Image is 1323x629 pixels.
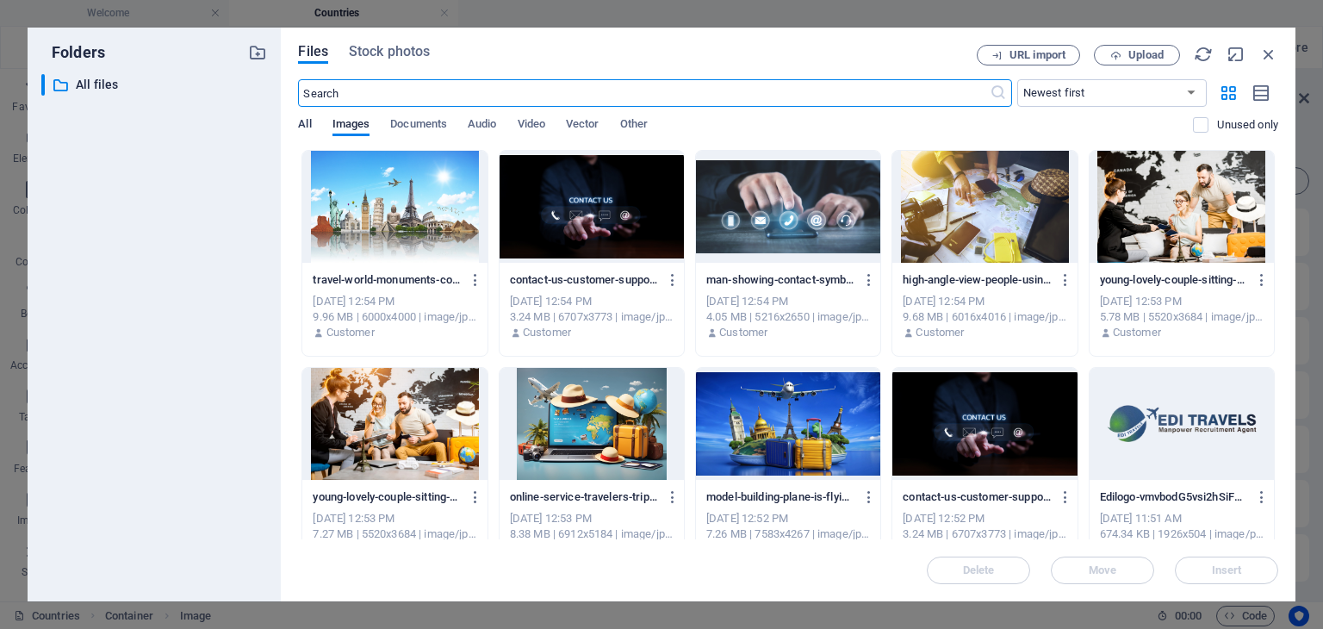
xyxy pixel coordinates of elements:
[903,489,1051,505] p: contact-us-customer-support-hotline-people-connect-businessman-using-mobile-phone-using-hand-touc...
[706,511,870,526] div: [DATE] 12:52 PM
[313,272,461,288] p: travel-world-monuments-concept-9Ag9CSHuBrUDCUmvyClBDQ.jpg
[76,75,236,95] p: All files
[313,294,476,309] div: [DATE] 12:54 PM
[1100,489,1248,505] p: Edilogo-vmvbodG5vsi2hSiF0mDN2A.png
[1194,45,1213,64] i: Reload
[1128,50,1164,60] span: Upload
[706,526,870,542] div: 7.26 MB | 7583x4267 | image/jpeg
[1100,309,1264,325] div: 5.78 MB | 5520x3684 | image/jpeg
[313,511,476,526] div: [DATE] 12:53 PM
[1100,526,1264,542] div: 674.34 KB | 1926x504 | image/png
[510,511,674,526] div: [DATE] 12:53 PM
[706,272,854,288] p: man-showing-contact-symbols-social-media-internet-Q08CrXIJHrNFYVms3dRquQ.jpg
[1100,294,1264,309] div: [DATE] 12:53 PM
[41,41,105,64] p: Folders
[510,294,674,309] div: [DATE] 12:54 PM
[903,272,1051,288] p: high-angle-view-people-using-laptop-table-WBYHlX6qPNN1qYtH2QMzig.jpg
[566,114,599,138] span: Vector
[41,74,45,96] div: ​
[298,114,311,138] span: All
[510,272,658,288] p: contact-us-customer-support-hotline-people-connect-businessman-using-mobile-phone-using-hand-touc...
[903,511,1066,526] div: [DATE] 12:52 PM
[706,489,854,505] p: model-building-plane-is-flying-city-kFRzcxKBG8XExSnHs1ECSg.jpg
[468,114,496,138] span: Audio
[706,309,870,325] div: 4.05 MB | 5216x2650 | image/jpeg
[719,325,767,340] p: Customer
[248,43,267,62] i: Create new folder
[523,325,571,340] p: Customer
[903,294,1066,309] div: [DATE] 12:54 PM
[349,41,430,62] span: Stock photos
[1217,117,1278,133] p: Displays only files that are not in use on the website. Files added during this session can still...
[1100,511,1264,526] div: [DATE] 11:51 AM
[706,294,870,309] div: [DATE] 12:54 PM
[298,79,989,107] input: Search
[7,7,121,22] a: Skip to main content
[903,526,1066,542] div: 3.24 MB | 6707x3773 | image/jpeg
[313,489,461,505] p: young-lovely-couple-sitting-with-manager-travel-agency-office-prepairing-summer-vacation-SYvUJN9s...
[510,309,674,325] div: 3.24 MB | 6707x3773 | image/jpeg
[620,114,648,138] span: Other
[313,526,476,542] div: 7.27 MB | 5520x3684 | image/jpeg
[390,114,447,138] span: Documents
[332,114,370,138] span: Images
[1113,325,1161,340] p: Customer
[903,309,1066,325] div: 9.68 MB | 6016x4016 | image/jpeg
[510,489,658,505] p: online-service-travelers-trips-different-types-duration-offers-groups-families-qDSWI15XvfYLT8l__d...
[1100,272,1248,288] p: young-lovely-couple-sitting-with-manager-travel-agency-office-prepairing-summer-vacation1-_RyzalZ...
[1259,45,1278,64] i: Close
[326,325,375,340] p: Customer
[1009,50,1065,60] span: URL import
[1094,45,1180,65] button: Upload
[916,325,964,340] p: Customer
[510,526,674,542] div: 8.38 MB | 6912x5184 | image/jpeg
[313,309,476,325] div: 9.96 MB | 6000x4000 | image/jpeg
[1227,45,1245,64] i: Minimize
[298,41,328,62] span: Files
[977,45,1080,65] button: URL import
[518,114,545,138] span: Video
